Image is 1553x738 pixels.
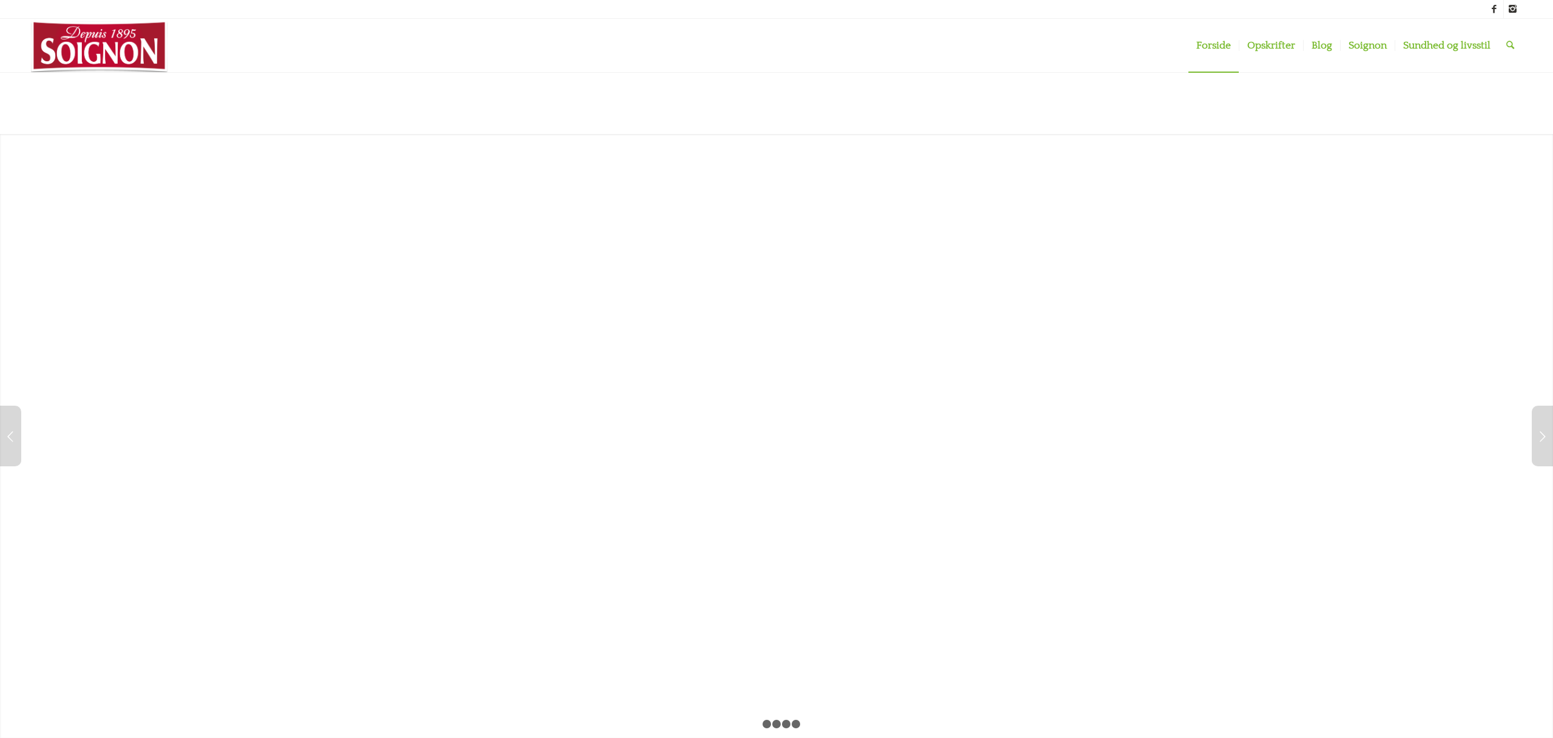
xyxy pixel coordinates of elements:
a: 3 [772,720,781,728]
a: 1 [753,720,761,728]
a: Forside [1188,19,1239,72]
span: Opskrifter [1239,40,1295,51]
span: Forside [1188,40,1231,51]
a: 5 [792,720,800,728]
a: 2 [763,720,771,728]
a: Soignon [1340,19,1395,72]
span: Soignon [1340,40,1387,51]
a: Opskrifter [1239,19,1303,72]
a: Blog [1303,19,1340,72]
img: gedeosten.dk [31,19,167,72]
span: Blog [1303,40,1332,51]
a: 4 [782,720,790,728]
a: Sundhed og livsstil [1395,19,1498,72]
span: Sundhed og livsstil [1395,40,1491,51]
a: Suivant [1532,406,1553,466]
